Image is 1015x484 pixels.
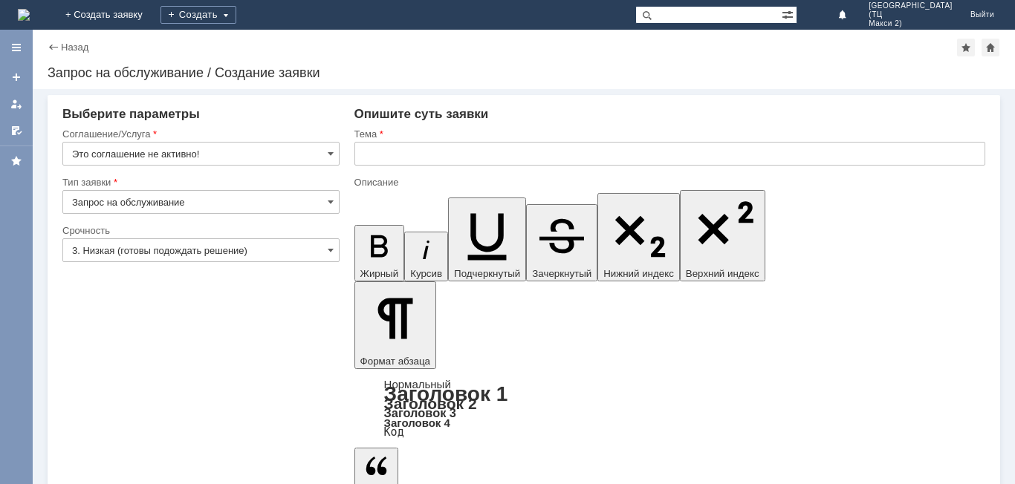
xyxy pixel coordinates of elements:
span: Макси 2) [869,19,953,28]
a: Заголовок 3 [384,406,456,419]
div: Срочность [62,226,337,235]
img: logo [18,9,30,21]
a: Нормальный [384,378,451,390]
button: Подчеркнутый [448,197,526,281]
div: Тема [354,129,982,139]
a: Мои заявки [4,92,28,116]
a: Мои согласования [4,119,28,143]
span: Опишите суть заявки [354,107,489,121]
a: Заголовок 2 [384,395,477,412]
div: Формат абзаца [354,379,985,437]
div: Запрос на обслуживание / Создание заявки [48,65,1000,80]
span: Выберите параметры [62,107,200,121]
span: Жирный [360,268,399,279]
span: (ТЦ [869,10,953,19]
span: Зачеркнутый [532,268,591,279]
a: Заголовок 4 [384,416,450,429]
a: Заголовок 1 [384,382,508,405]
div: Соглашение/Услуга [62,129,337,139]
span: Формат абзаца [360,356,430,367]
button: Нижний индекс [597,193,680,281]
span: Курсив [410,268,442,279]
button: Формат абзаца [354,281,436,369]
div: Создать [160,6,236,24]
span: Нижний индекс [603,268,674,279]
button: Жирный [354,225,405,281]
a: Назад [61,42,88,53]
button: Зачеркнутый [526,204,597,281]
a: Создать заявку [4,65,28,89]
a: Код [384,425,404,439]
a: Перейти на домашнюю страницу [18,9,30,21]
button: Верхний индекс [680,190,765,281]
div: Тип заявки [62,177,337,187]
span: Верхний индекс [686,268,759,279]
span: Расширенный поиск [782,7,797,21]
span: [GEOGRAPHIC_DATA] [869,1,953,10]
div: Добавить в избранное [957,39,975,56]
span: Подчеркнутый [454,268,520,279]
div: Сделать домашней страницей [982,39,999,56]
div: Описание [354,177,982,187]
button: Курсив [404,232,448,281]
